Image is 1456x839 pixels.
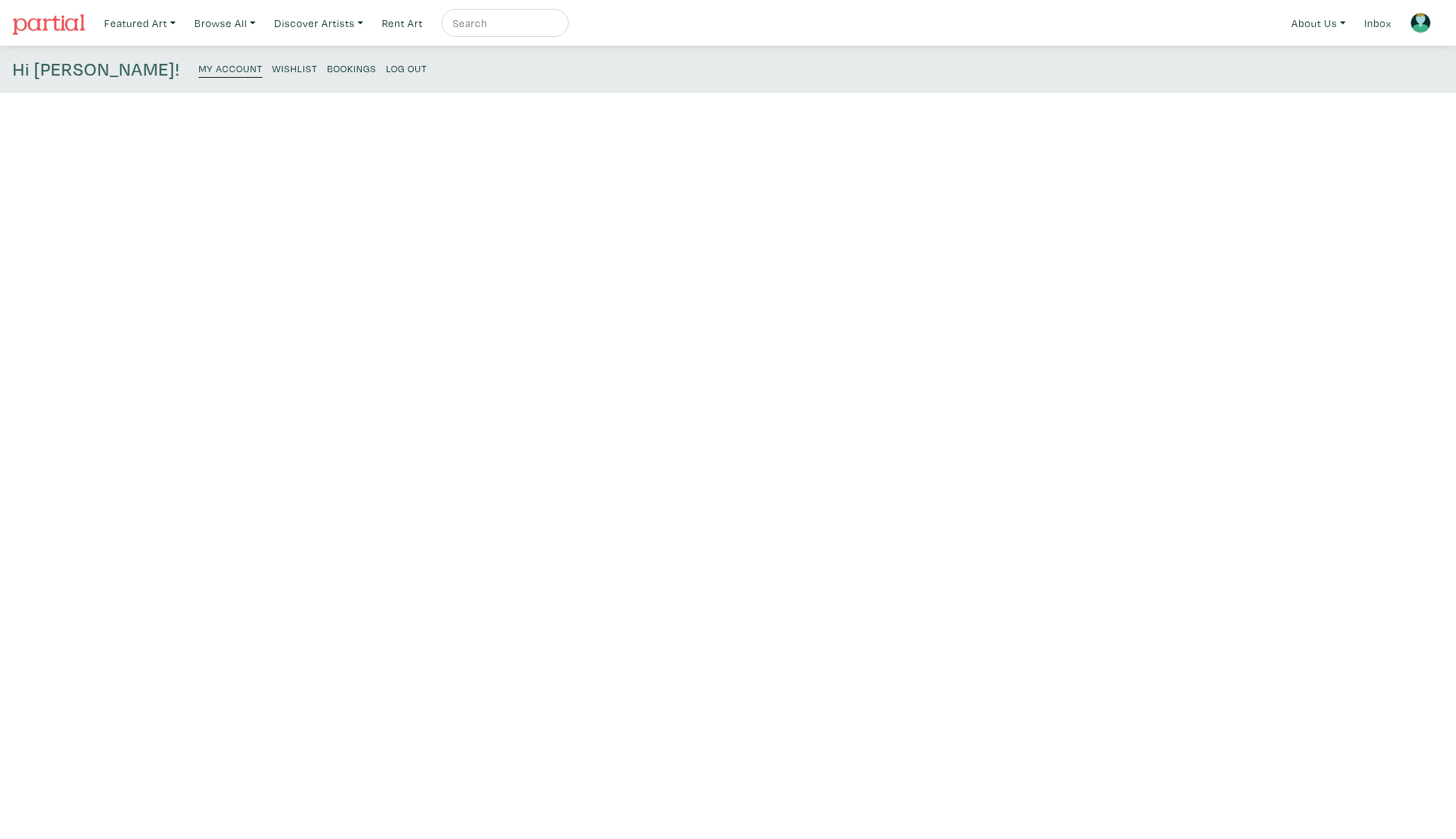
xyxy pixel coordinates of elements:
small: Bookings [327,62,376,75]
a: Wishlist [272,58,317,77]
a: My Account [199,58,262,78]
input: Search [451,15,555,32]
small: Log Out [386,62,427,75]
a: About Us [1285,9,1352,37]
a: Browse All [188,9,262,37]
small: Wishlist [272,62,317,75]
h4: Hi [PERSON_NAME]! [12,58,180,80]
a: Featured Art [98,9,182,37]
a: Rent Art [376,9,429,37]
a: Log Out [386,58,427,77]
a: Discover Artists [268,9,369,37]
small: My Account [199,62,262,75]
a: Inbox [1358,9,1398,37]
img: avatar.png [1410,12,1431,33]
a: Bookings [327,58,376,77]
